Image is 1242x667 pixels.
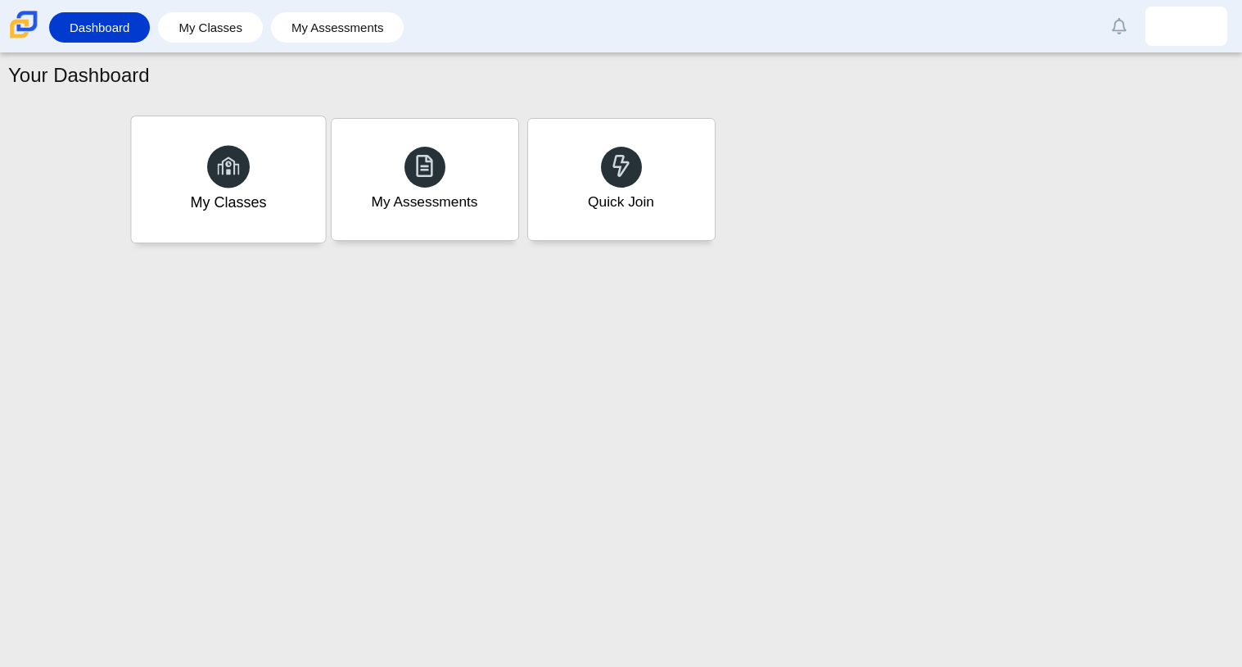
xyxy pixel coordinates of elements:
div: My Assessments [372,192,478,212]
img: Carmen School of Science & Technology [7,7,41,42]
h1: Your Dashboard [8,61,150,89]
a: My Classes [130,116,326,243]
div: Quick Join [588,192,654,212]
a: Alerts [1101,8,1137,44]
a: Carmen School of Science & Technology [7,30,41,44]
a: My Assessments [279,12,396,43]
div: My Classes [190,192,266,213]
img: christopher.randal.EZwbYq [1173,13,1199,39]
a: christopher.randal.EZwbYq [1145,7,1227,46]
a: Dashboard [57,12,142,43]
a: My Classes [166,12,255,43]
a: Quick Join [527,118,716,241]
a: My Assessments [331,118,519,241]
